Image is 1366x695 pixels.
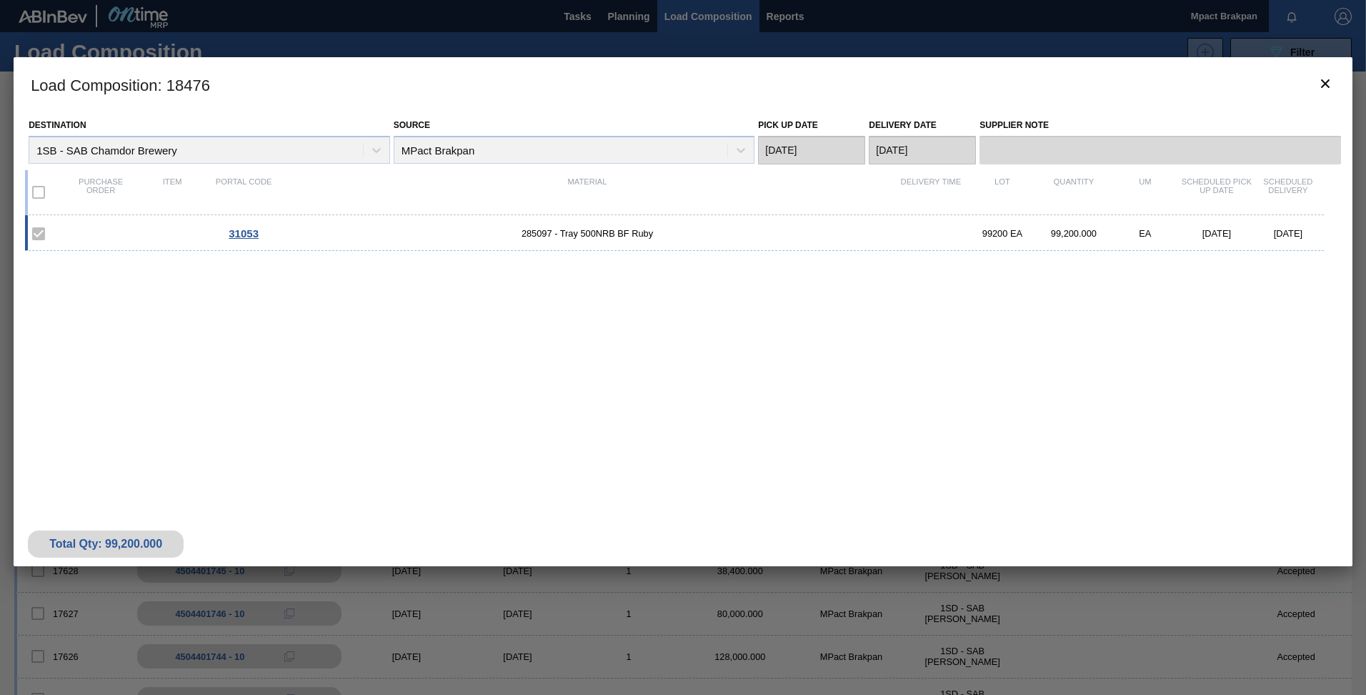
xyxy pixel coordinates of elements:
div: Total Qty: 99,200.000 [39,538,173,551]
div: [DATE] [1181,228,1252,239]
h3: Load Composition : 18476 [14,57,1352,112]
div: Scheduled Pick up Date [1181,177,1252,207]
label: Supplier Note [979,115,1341,136]
div: EA [1110,228,1181,239]
span: 31053 [229,227,259,240]
label: Pick up Date [758,120,818,130]
div: Portal code [208,177,279,207]
label: Destination [29,120,86,130]
label: Delivery Date [869,120,936,130]
div: Item [136,177,208,207]
div: [DATE] [1252,228,1324,239]
div: Scheduled Delivery [1252,177,1324,207]
div: UM [1110,177,1181,207]
div: Lot [967,177,1038,207]
div: 99,200.000 [1038,228,1110,239]
div: Go to Order [208,227,279,240]
div: Purchase order [65,177,136,207]
span: 285097 - Tray 500NRB BF Ruby [279,228,895,239]
div: Quantity [1038,177,1110,207]
div: Delivery Time [895,177,967,207]
input: mm/dd/yyyy [758,136,865,164]
label: Source [394,120,430,130]
input: mm/dd/yyyy [869,136,976,164]
div: Material [279,177,895,207]
div: 99200 EA [967,228,1038,239]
